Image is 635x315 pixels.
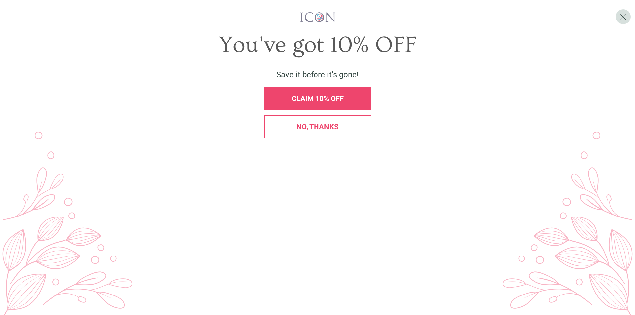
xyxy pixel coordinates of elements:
span: No, thanks [296,123,339,131]
span: Save it before it’s gone! [276,70,359,79]
span: You've got 10% OFF [219,32,417,58]
span: CLAIM 10% OFF [292,95,344,103]
span: X [620,12,627,22]
img: iconwallstickersl_1754656298800.png [299,12,336,23]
